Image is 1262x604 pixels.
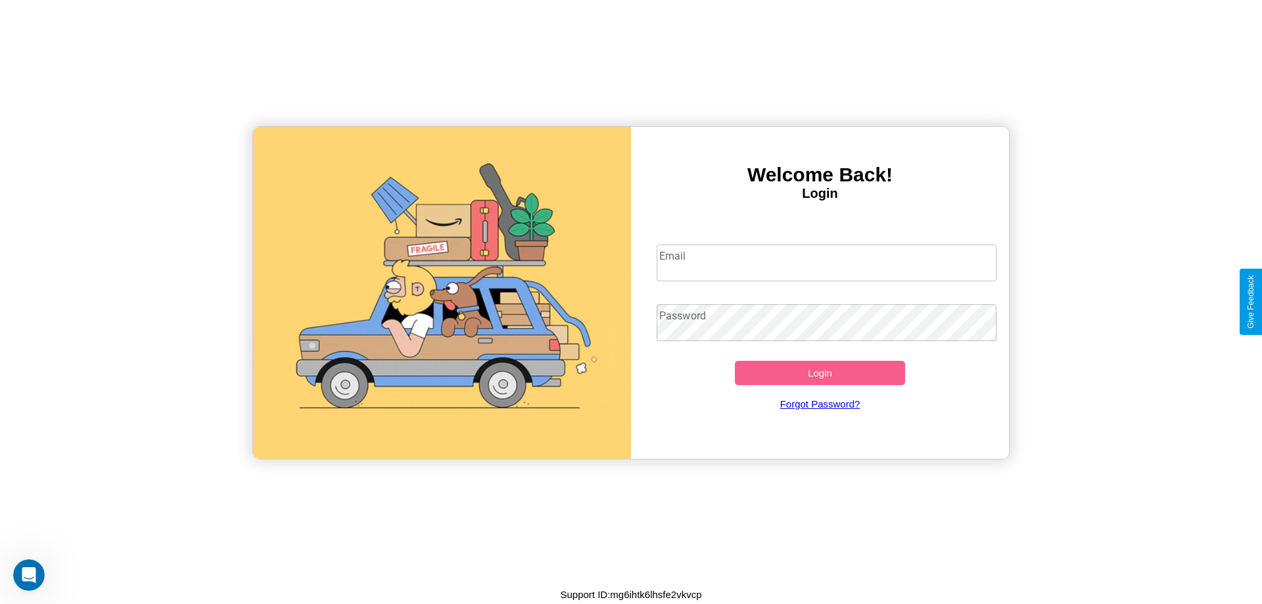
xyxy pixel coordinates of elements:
[631,186,1009,201] h4: Login
[735,361,905,385] button: Login
[1246,275,1255,329] div: Give Feedback
[631,164,1009,186] h3: Welcome Back!
[650,385,991,423] a: Forgot Password?
[253,127,631,459] img: gif
[13,559,45,591] iframe: Intercom live chat
[560,586,701,603] p: Support ID: mg6ihtk6lhsfe2vkvcp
